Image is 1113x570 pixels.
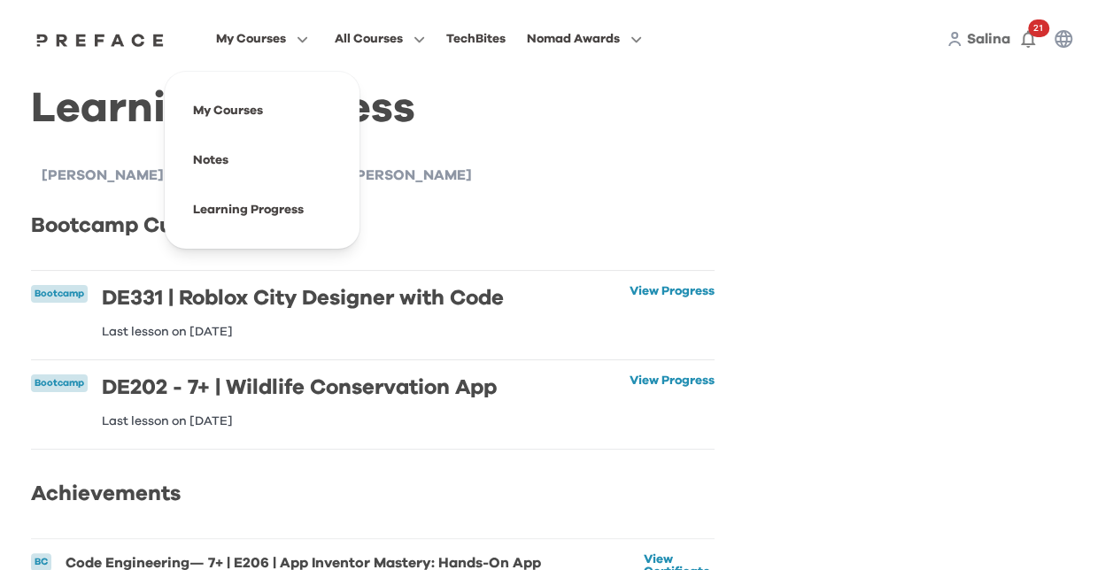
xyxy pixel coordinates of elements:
div: TechBites [446,28,506,50]
button: My Courses [211,27,313,50]
button: Nomad Awards [522,27,647,50]
h2: Achievements [31,478,715,510]
span: My Courses [216,28,286,50]
h2: Bootcamp Curriculum [31,210,715,242]
p: Last lesson on [DATE] [102,326,504,338]
span: 21 [1028,19,1049,37]
a: Notes [193,154,228,166]
h6: DE331 | Roblox City Designer with Code [102,285,504,312]
span: [PERSON_NAME] [350,168,472,182]
a: My Courses [193,104,263,117]
a: Learning Progress [193,204,304,216]
span: Salina [967,32,1010,46]
p: BC [35,555,48,570]
button: 21 [1010,21,1046,57]
p: Bootcamp [35,376,84,391]
img: Preface Logo [32,33,168,47]
h1: Learning Progress [31,99,715,119]
button: All Courses [329,27,430,50]
p: Last lesson on [DATE] [102,415,497,427]
span: Nomad Awards [527,28,620,50]
span: All Courses [335,28,403,50]
h6: DE202 - 7+ | Wildlife Conservation App [102,374,497,401]
a: Preface Logo [32,32,168,46]
p: Bootcamp [35,287,84,302]
a: View Progress [630,374,715,427]
span: [PERSON_NAME] [42,168,164,182]
a: Salina [967,28,1010,50]
a: View Progress [630,285,715,338]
